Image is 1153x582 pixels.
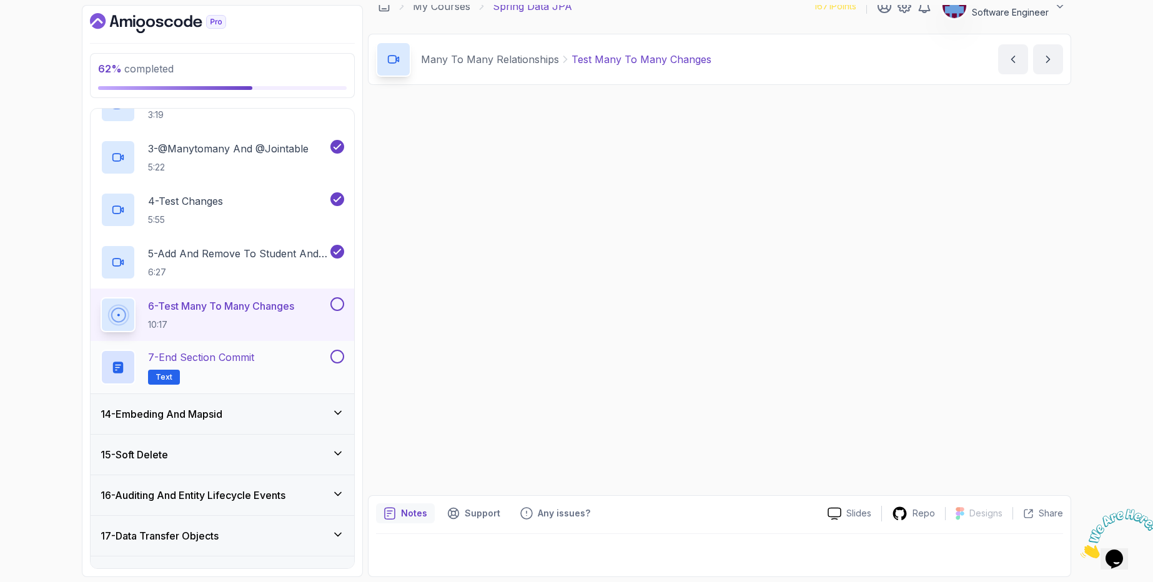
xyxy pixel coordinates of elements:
[969,507,1002,520] p: Designs
[148,161,309,174] p: 5:22
[1033,44,1063,74] button: next content
[101,447,168,462] h3: 15 - Soft Delete
[148,141,309,156] p: 3 - @Manytomany And @Jointable
[998,44,1028,74] button: previous content
[846,507,871,520] p: Slides
[156,372,172,382] span: Text
[818,507,881,520] a: Slides
[98,62,174,75] span: completed
[148,266,328,279] p: 6:27
[90,13,255,33] a: Dashboard
[91,516,354,556] button: 17-Data Transfer Objects
[538,507,590,520] p: Any issues?
[101,407,222,422] h3: 14 - Embeding And Mapsid
[1076,504,1153,563] iframe: chat widget
[5,5,82,54] img: Chat attention grabber
[101,528,219,543] h3: 17 - Data Transfer Objects
[101,297,344,332] button: 6-Test Many To Many Changes10:17
[1012,507,1063,520] button: Share
[465,507,500,520] p: Support
[91,394,354,434] button: 14-Embeding And Mapsid
[101,140,344,175] button: 3-@Manytomany And @Jointable5:22
[101,192,344,227] button: 4-Test Changes5:55
[148,214,223,226] p: 5:55
[101,245,344,280] button: 5-Add And Remove To Student And Course Sets6:27
[913,507,935,520] p: Repo
[101,488,285,503] h3: 16 - Auditing And Entity Lifecycle Events
[91,475,354,515] button: 16-Auditing And Entity Lifecycle Events
[101,350,344,385] button: 7-End Section CommitText
[148,298,294,313] p: 6 - Test Many To Many Changes
[513,503,598,523] button: Feedback button
[148,350,254,365] p: 7 - End Section Commit
[148,194,223,209] p: 4 - Test Changes
[98,62,122,75] span: 62 %
[91,435,354,475] button: 15-Soft Delete
[148,246,328,261] p: 5 - Add And Remove To Student And Course Sets
[421,52,559,67] p: Many To Many Relationships
[972,6,1049,19] p: Software Engineer
[440,503,508,523] button: Support button
[1039,507,1063,520] p: Share
[148,318,294,331] p: 10:17
[401,507,427,520] p: Notes
[148,109,300,121] p: 3:19
[376,503,435,523] button: notes button
[572,52,711,67] p: Test Many To Many Changes
[882,506,945,521] a: Repo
